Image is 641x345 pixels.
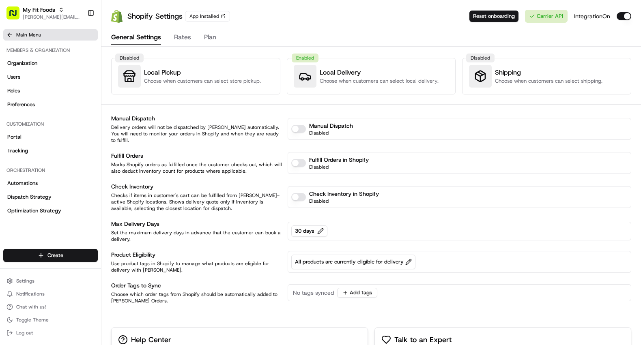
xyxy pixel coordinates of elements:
button: My Fit Foods[PERSON_NAME][EMAIL_ADDRESS][DOMAIN_NAME] [3,3,84,23]
button: Enable Fulfill Orders [291,159,306,167]
div: Max Delivery Days [111,220,283,228]
span: Chat with us! [16,304,46,310]
a: Portal [3,131,98,144]
span: Integration On [574,12,610,20]
p: Delivery orders will not be dispatched by [PERSON_NAME] automatically. You will need to monitor y... [111,124,283,144]
span: No tags synced [293,289,334,297]
p: Check Inventory in Shopify [309,190,379,198]
img: 1736555255976-a54dd68f-1ca7-489b-9aae-adbdc363a1c4 [8,77,23,92]
p: Choose when customers can select local delivery. [320,77,439,85]
span: Knowledge Base [16,118,62,126]
button: Plan [204,31,216,45]
button: Rates [174,31,191,45]
span: Notifications [16,291,45,297]
a: 💻API Documentation [65,114,133,129]
a: Users [3,71,98,84]
button: Toggle Theme [3,314,98,326]
button: All products are currently eligible for delivery [291,255,415,269]
a: App Installed [185,11,230,21]
p: Carrier API [537,13,563,20]
p: Marks Shopify orders as fulfilled once the customer checks out, which will also deduct inventory ... [111,161,283,174]
p: Disabled [309,164,369,170]
button: Add tags [337,288,377,298]
div: Customization [3,118,98,131]
h1: Shopify Settings [127,11,183,22]
span: Log out [16,330,33,336]
div: Members & Organization [3,44,98,57]
div: Disabled [115,54,144,62]
span: Pylon [81,137,98,144]
div: Manual Dispatch [111,114,283,122]
button: Settings [3,275,98,287]
p: Use product tags in Shopify to manage what products are eligible for delivery with [PERSON_NAME]. [111,260,283,273]
span: API Documentation [77,118,130,126]
a: Organization [3,57,98,70]
p: Welcome 👋 [8,32,148,45]
p: Choose when customers can select store pickup. [144,77,261,85]
div: Start new chat [28,77,133,86]
p: Disabled [309,130,353,136]
button: Enable No Dispatch tag [291,125,306,133]
span: Dispatch Strategy [7,193,52,201]
button: Create [3,249,98,262]
a: Roles [3,84,98,97]
p: Set the maximum delivery days in advance that the customer can book a delivery. [111,229,283,242]
div: Order Tags to Sync [111,281,283,289]
span: Toggle Theme [16,317,49,323]
a: Optimization Strategy [3,204,98,217]
button: My Fit Foods [23,6,55,14]
button: No tags syncedAdd tags [291,288,377,298]
div: Orchestration [3,164,98,177]
div: Disabled [466,54,495,62]
button: Notifications [3,288,98,300]
span: Tracking [7,147,28,154]
h3: Local Pickup [144,68,261,77]
div: 💻 [69,118,75,125]
button: Log out [3,327,98,339]
a: Automations [3,177,98,190]
h3: Local Delivery [320,68,439,77]
button: Reset onboarding [469,11,518,22]
span: Portal [7,133,22,141]
div: Check Inventory [111,182,283,191]
button: [PERSON_NAME][EMAIL_ADDRESS][DOMAIN_NAME] [23,14,81,20]
div: Product Eligibility [111,251,283,259]
div: We're available if you need us! [28,86,103,92]
span: Users [7,73,20,81]
span: Main Menu [16,32,41,38]
button: 30 days [291,225,327,237]
a: Tracking [3,144,98,157]
span: Preferences [7,101,35,108]
button: Chat with us! [3,301,98,313]
p: Choose which order tags from Shopify should be automatically added to [PERSON_NAME] Orders. [111,291,283,304]
span: All products are currently eligible for delivery [295,258,412,266]
a: Preferences [3,98,98,111]
p: Checks if items in customer's cart can be fulfilled from [PERSON_NAME]-active Shopify locations. ... [111,192,283,212]
span: Automations [7,180,38,187]
img: Nash [8,8,24,24]
button: Start new chat [138,80,148,90]
a: 📗Knowledge Base [5,114,65,129]
a: Dispatch Strategy [3,191,98,204]
p: Manual Dispatch [309,122,353,130]
span: Roles [7,87,20,94]
p: Disabled [309,198,379,204]
h3: Shipping [495,68,602,77]
p: Fulfill Orders in Shopify [309,156,369,164]
input: Clear [21,52,134,61]
span: Create [47,252,63,259]
div: 📗 [8,118,15,125]
span: Optimization Strategy [7,207,61,214]
button: General Settings [111,31,161,45]
span: Settings [16,278,34,284]
p: Choose when customers can select shipping. [495,77,602,85]
button: Main Menu [3,29,98,41]
a: Powered byPylon [57,137,98,144]
button: Enable Check Inventory [291,193,306,201]
div: Fulfill Orders [111,152,283,160]
span: Organization [7,60,37,67]
div: Enabled [292,54,318,62]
